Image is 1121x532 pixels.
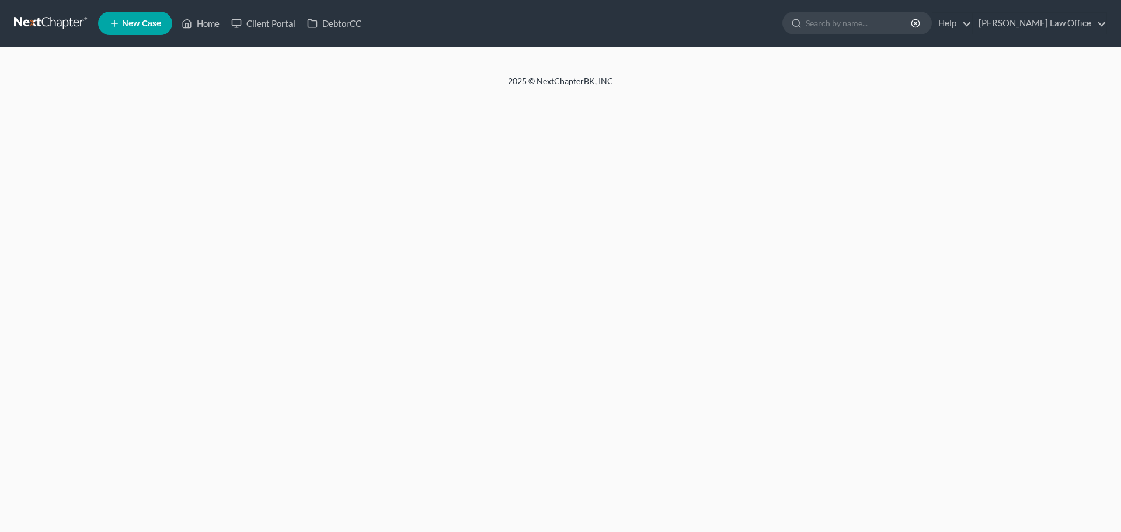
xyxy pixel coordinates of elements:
a: Client Portal [225,13,301,34]
a: Help [932,13,972,34]
a: DebtorCC [301,13,367,34]
input: Search by name... [806,12,913,34]
span: New Case [122,19,161,28]
a: [PERSON_NAME] Law Office [973,13,1106,34]
div: 2025 © NextChapterBK, INC [228,75,893,96]
a: Home [176,13,225,34]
